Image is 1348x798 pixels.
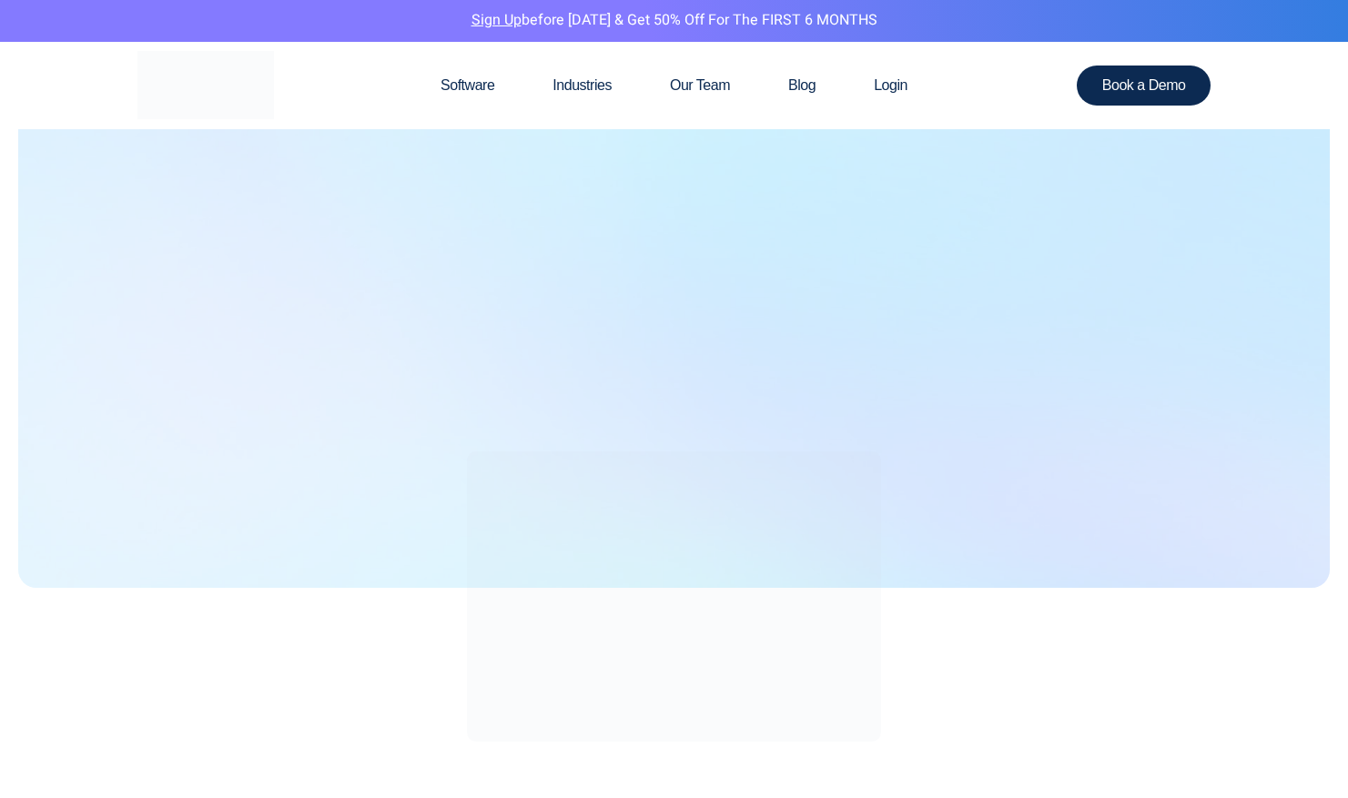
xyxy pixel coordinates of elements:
span: Book a Demo [1102,78,1186,93]
img: aged care pay rise [467,451,881,742]
a: Sign Up [471,9,522,31]
a: Our Team [641,42,759,129]
a: Blog [759,42,845,129]
a: Industries [523,42,641,129]
a: Book a Demo [1077,66,1211,106]
a: Software [411,42,523,129]
a: Login [845,42,937,129]
p: before [DATE] & Get 50% Off for the FIRST 6 MONTHS [14,9,1334,33]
